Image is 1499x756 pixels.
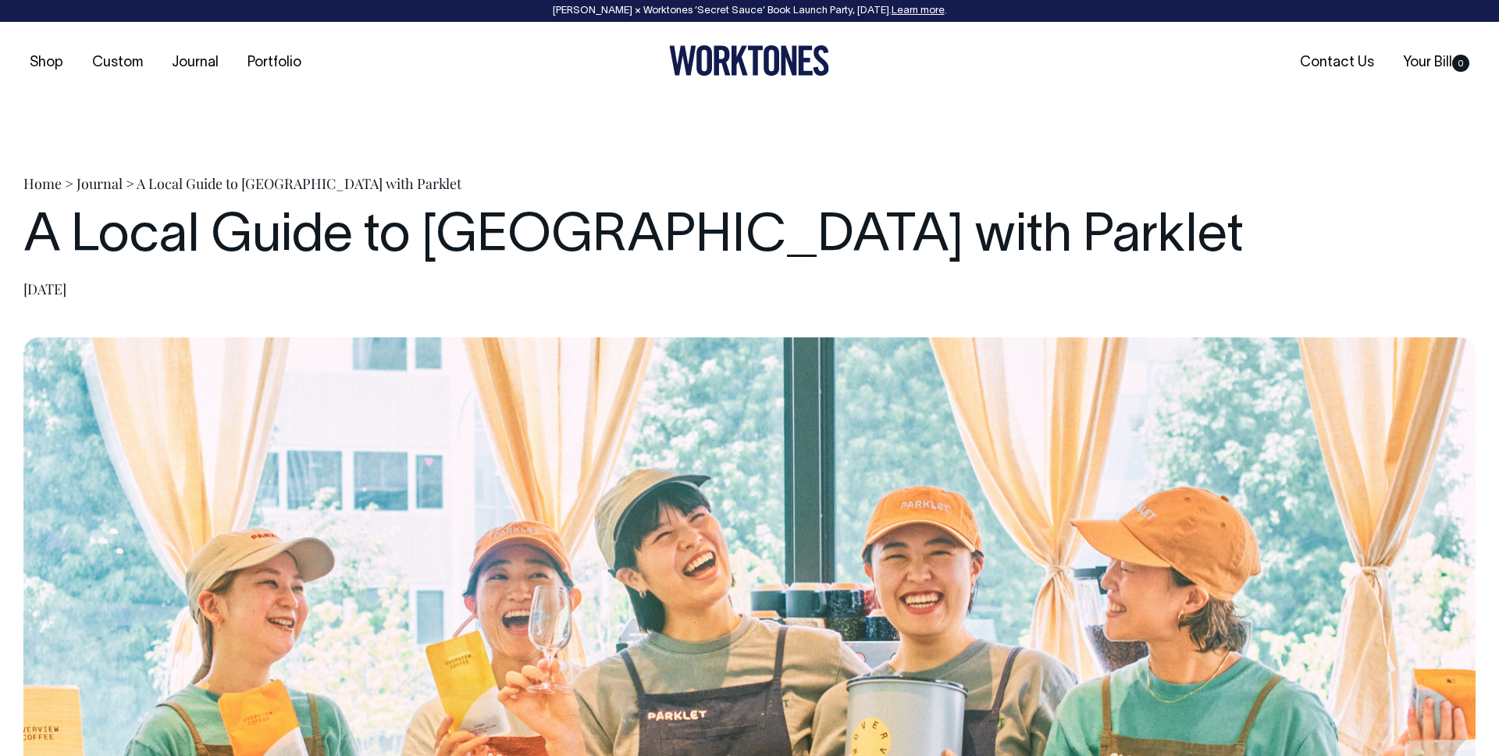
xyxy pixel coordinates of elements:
[86,50,149,76] a: Custom
[241,50,308,76] a: Portfolio
[65,174,73,193] span: >
[1397,50,1476,76] a: Your Bill0
[1294,50,1380,76] a: Contact Us
[23,50,69,76] a: Shop
[16,5,1483,16] div: [PERSON_NAME] × Worktones ‘Secret Sauce’ Book Launch Party, [DATE]. .
[1452,55,1469,72] span: 0
[892,6,945,16] a: Learn more
[137,174,461,193] span: A Local Guide to [GEOGRAPHIC_DATA] with Parklet
[126,174,134,193] span: >
[77,174,123,193] a: Journal
[23,174,62,193] a: Home
[23,209,1476,267] h1: A Local Guide to [GEOGRAPHIC_DATA] with Parklet
[23,280,66,298] time: [DATE]
[166,50,225,76] a: Journal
